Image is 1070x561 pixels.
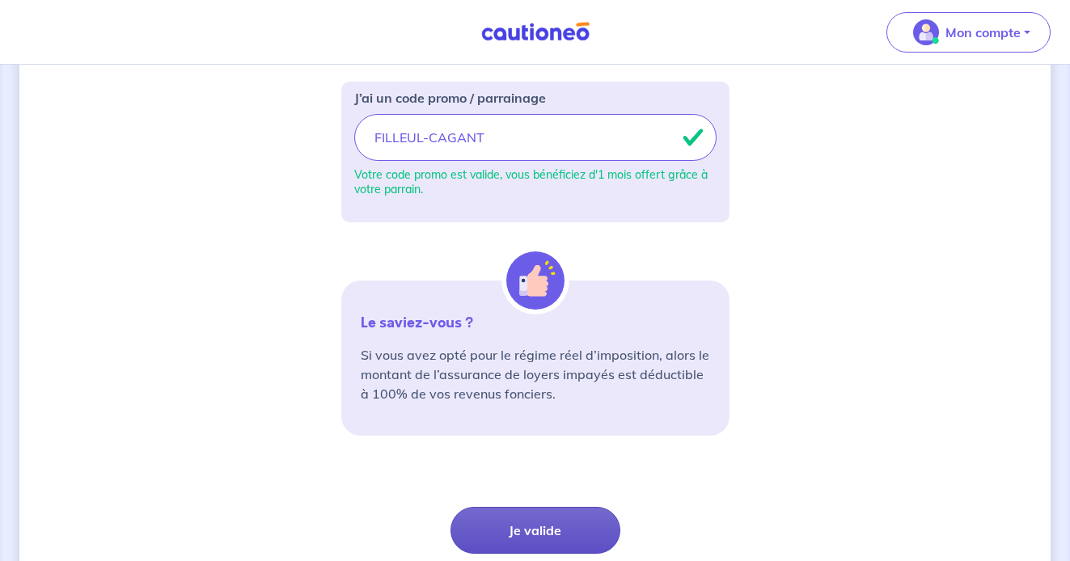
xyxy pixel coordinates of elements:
img: illu_account_valid_menu.svg [913,19,939,45]
p: Si vous avez opté pour le régime réel d’imposition, alors le montant de l’assurance de loyers imp... [361,345,710,403]
button: Je valide [450,507,620,554]
img: Cautioneo [475,22,596,42]
p: Le saviez-vous ? [361,313,710,332]
p: Votre code promo est valide, vous bénéficiez d'1 mois offert grâce à votre parrain. [354,167,717,196]
button: illu_account_valid_menu.svgMon compte [886,12,1051,53]
p: Mon compte [945,23,1021,42]
p: J’ai un code promo / parrainage [354,88,546,108]
img: illu_alert_hand.svg [506,251,565,310]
